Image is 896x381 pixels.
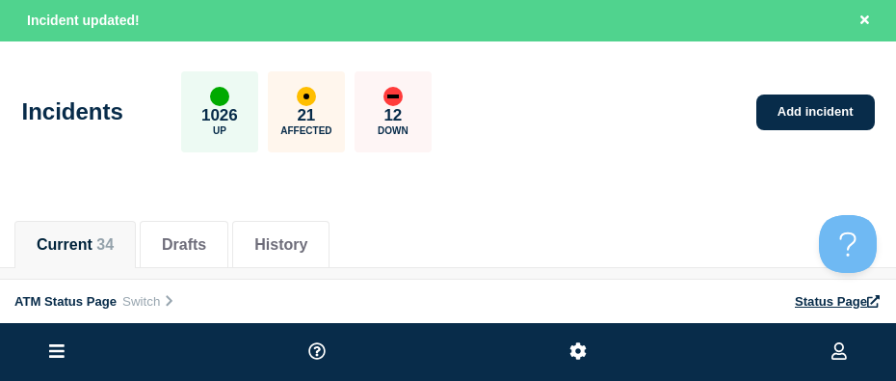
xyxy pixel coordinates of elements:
[756,95,875,130] a: Add incident
[22,98,123,125] h1: Incidents
[853,10,877,32] button: Close banner
[37,236,114,254] button: Current 34
[254,236,307,254] button: History
[383,87,403,106] div: down
[297,87,316,106] div: affected
[378,125,408,136] p: Down
[27,13,140,28] span: Incident updated!
[210,87,229,106] div: up
[383,106,402,125] p: 12
[213,125,226,136] p: Up
[819,215,877,273] iframe: Help Scout Beacon - Open
[201,106,238,125] p: 1026
[280,125,331,136] p: Affected
[117,293,181,310] button: Switch
[162,236,206,254] button: Drafts
[14,294,117,309] span: ATM Status Page
[96,236,114,253] span: 34
[795,294,882,309] a: Status Page
[297,106,315,125] p: 21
